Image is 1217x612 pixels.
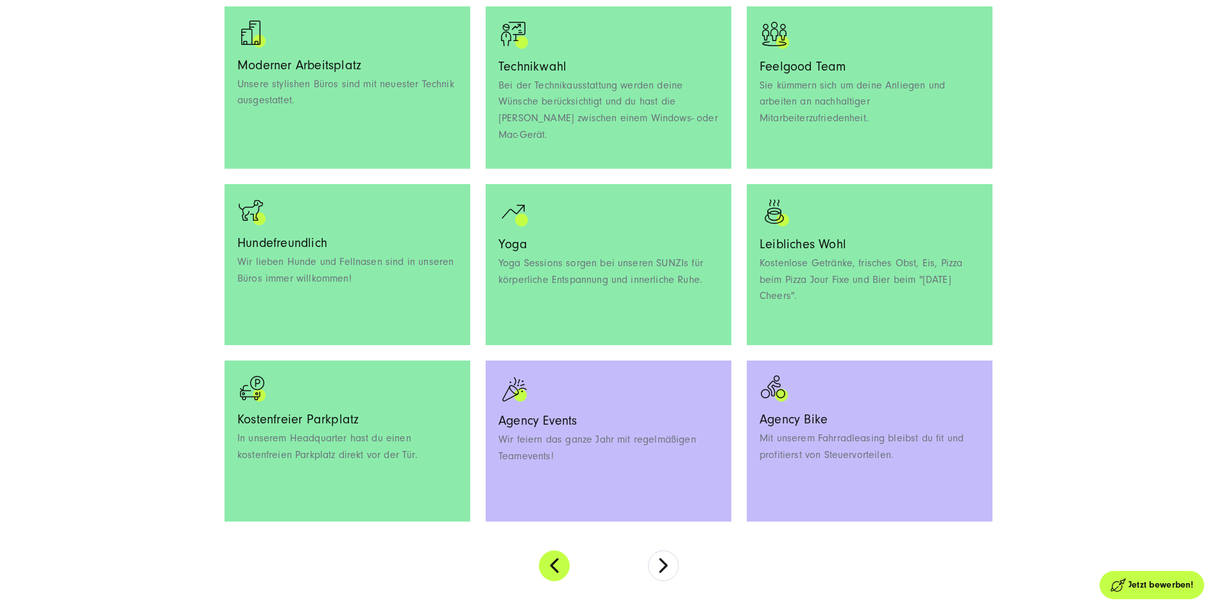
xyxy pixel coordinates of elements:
img: Ein positiver Graph als Icon [498,197,531,229]
h3: Kostenfreier Parkplatz [237,413,457,427]
p: Bei der Technikausstattung werden deine Wünsche berücksichtigt und du hast die [PERSON_NAME] zwis... [498,78,719,143]
h3: Leibliches Wohl [760,238,980,251]
h3: Feelgood Team [760,60,980,74]
a: Jetzt bewerben! [1100,571,1204,599]
p: Sie kümmern sich um deine Anliegen und arbeiten an nachhaltiger Mitarbeiterzufriedenheit. [760,78,980,127]
p: Wir lieben Hunde und Fellnasen sind in unseren Büros immer willkommen! [237,254,457,287]
img: Symbol eines dampfenden Kaffees [760,197,792,229]
h3: Yoga [498,238,719,251]
p: Unsere stylishen Büros sind mit neuester Technik ausgestattet. [237,76,457,109]
img: dog [237,197,268,228]
p: Kostenlose Getränke, frisches Obst, Eis, Pizza beim Pizza Jour Fixe und Bier beim "[DATE] Cheers". [760,255,980,305]
img: Symbol welches eine Person zeigt die vor einem Flipchart steht, welches einen positiven Graphen z... [498,19,531,51]
p: Wir feiern das ganze Jahr mit regelmäßigen Teamevents! [498,432,719,464]
p: Yoga Sessions sorgen bei unseren SUNZIs für körperliche Entspannung und innerliche Ruhe. [498,255,719,288]
h3: Agency Bike [760,413,980,427]
p: Mit unserem Fahrradleasing bleibst du fit und profitierst von Steuervorteilen. [760,430,980,463]
img: Symbol mit drei Personen die in einem Kreis stehen [760,19,792,51]
h3: Agency Events [498,414,719,428]
img: parking [237,373,268,404]
h3: Hundefreundlich [237,237,457,250]
h3: Moderner Arbeitsplatz [237,59,457,72]
img: bike [760,373,790,404]
img: workplace [237,19,268,50]
p: In unserem Headquarter hast du einen kostenfreien Parkplatz direkt vor der Tür. [237,430,457,463]
h3: Technikwahl [498,60,719,74]
img: Ein Symbol einer Konfettitüte [498,373,531,405]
